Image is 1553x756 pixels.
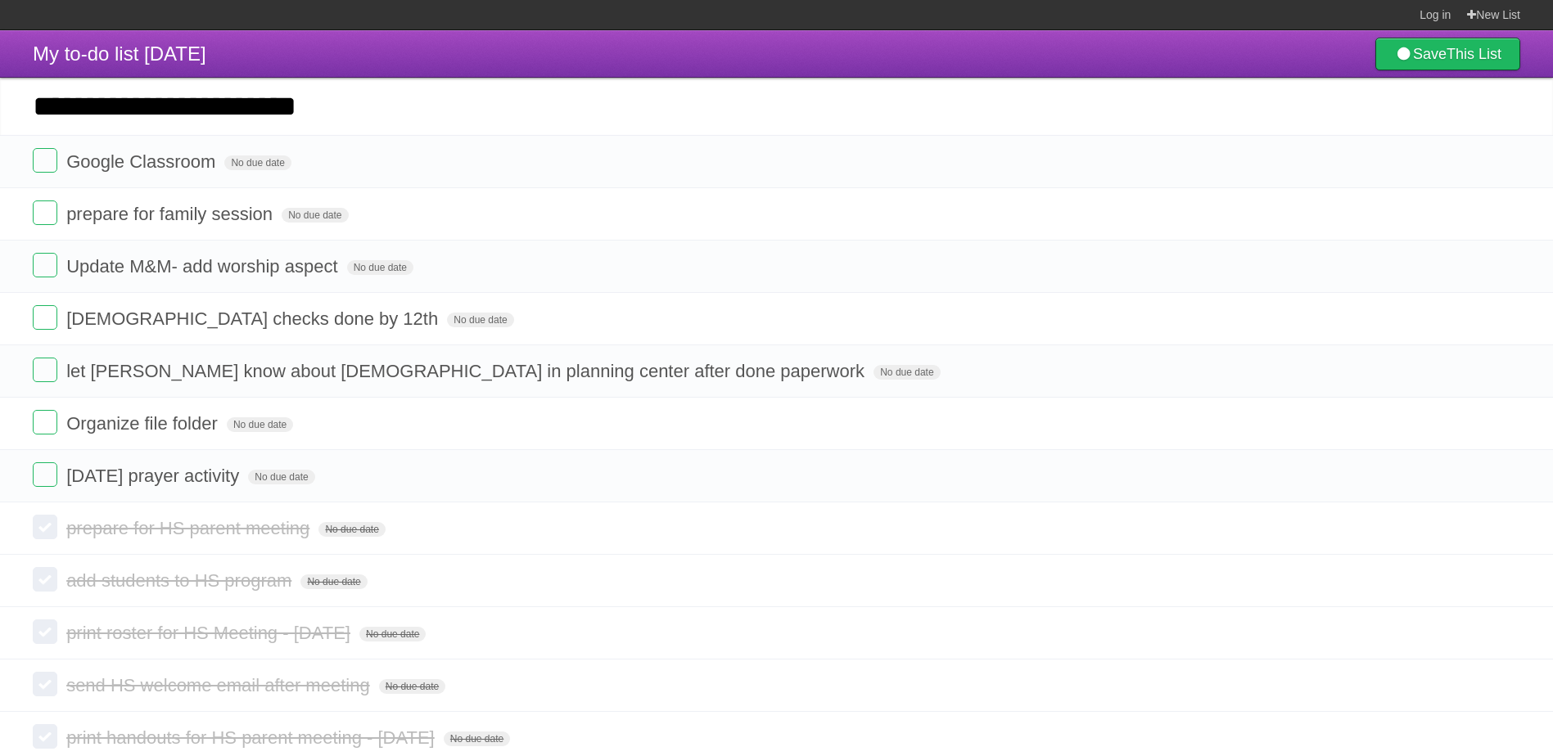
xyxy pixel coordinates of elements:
[33,515,57,539] label: Done
[224,155,291,170] span: No due date
[33,619,57,644] label: Done
[379,679,445,694] span: No due date
[248,470,314,484] span: No due date
[33,148,57,173] label: Done
[33,253,57,277] label: Done
[447,313,513,327] span: No due date
[66,518,314,538] span: prepare for HS parent meeting
[66,361,869,381] span: let [PERSON_NAME] know about [DEMOGRAPHIC_DATA] in planning center after done paperwork
[444,731,510,746] span: No due date
[66,623,354,643] span: print roster for HS Meeting - [DATE]
[318,522,385,537] span: No due date
[347,260,413,275] span: No due date
[33,672,57,696] label: Done
[66,204,277,224] span: prepare for family session
[66,256,341,277] span: Update M&M- add worship aspect
[33,724,57,749] label: Done
[66,570,296,591] span: add students to HS program
[874,365,940,380] span: No due date
[33,358,57,382] label: Done
[66,151,219,172] span: Google Classroom
[66,308,442,329] span: [DEMOGRAPHIC_DATA] checks done by 12th
[33,567,57,592] label: Done
[33,410,57,434] label: Done
[359,627,426,641] span: No due date
[33,43,206,65] span: My to-do list [DATE]
[33,200,57,225] label: Done
[227,417,293,432] span: No due date
[300,574,367,589] span: No due date
[66,466,243,486] span: [DATE] prayer activity
[33,462,57,487] label: Done
[282,208,348,223] span: No due date
[33,305,57,330] label: Done
[66,675,374,695] span: send HS welcome email after meeting
[66,727,439,748] span: print handouts for HS parent meeting - [DATE]
[1375,38,1520,70] a: SaveThis List
[66,413,222,434] span: Organize file folder
[1447,46,1501,62] b: This List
